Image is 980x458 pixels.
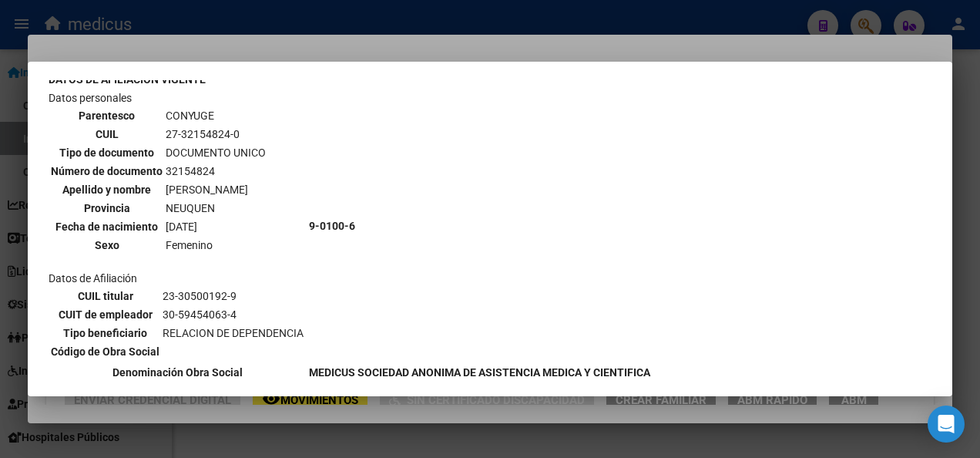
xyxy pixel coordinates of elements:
th: CUIL titular [50,288,160,305]
td: Datos personales Datos de Afiliación [48,89,307,362]
td: 32154824 [165,163,267,180]
th: Denominación Obra Social [48,364,307,381]
td: 30-59454063-4 [162,306,304,323]
th: Fecha de nacimiento [50,218,163,235]
td: NEUQUEN [165,200,267,217]
b: DATOS DE AFILIACION VIGENTE [49,73,206,86]
b: MEDICUS SOCIEDAD ANONIMA DE ASISTENCIA MEDICA Y CIENTIFICA [309,366,650,379]
td: [PERSON_NAME] [165,181,267,198]
div: Open Intercom Messenger [928,406,965,443]
th: Provincia [50,200,163,217]
th: Apellido y nombre [50,181,163,198]
b: 9-0100-6 [309,220,355,232]
th: Número de documento [50,163,163,180]
td: CONYUGE [165,107,267,124]
th: Tipo de documento [50,144,163,161]
th: CUIT de empleador [50,306,160,323]
td: RELACION DE DEPENDENCIA [162,325,304,342]
td: DOCUMENTO UNICO [165,144,267,161]
td: [DATE] [165,218,267,235]
td: 23-30500192-9 [162,288,304,305]
th: Código de Obra Social [50,343,160,360]
th: CUIL [50,126,163,143]
th: Sexo [50,237,163,254]
td: Femenino [165,237,267,254]
td: 27-32154824-0 [165,126,267,143]
th: Tipo beneficiario [50,325,160,342]
th: Parentesco [50,107,163,124]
